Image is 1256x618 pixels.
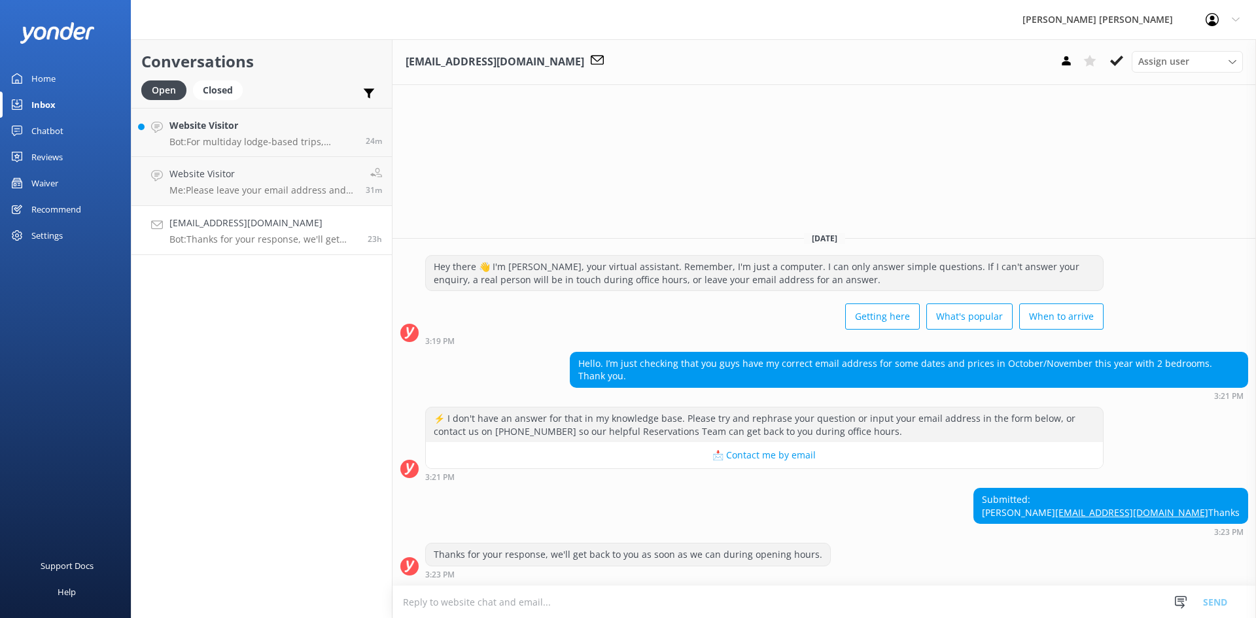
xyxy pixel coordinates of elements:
a: Open [141,82,193,97]
div: Open [141,80,186,100]
a: [EMAIL_ADDRESS][DOMAIN_NAME]Bot:Thanks for your response, we'll get back to you as soon as we can... [131,206,392,255]
p: Bot: For multiday lodge-based trips, transport from [GEOGRAPHIC_DATA] is included. For day trips ... [169,136,356,148]
a: Closed [193,82,249,97]
div: Waiver [31,170,58,196]
span: Aug 23 2025 02:51pm (UTC +12:00) Pacific/Auckland [366,135,382,146]
strong: 3:21 PM [425,473,455,481]
div: Chatbot [31,118,63,144]
div: Home [31,65,56,92]
a: Website VisitorBot:For multiday lodge-based trips, transport from [GEOGRAPHIC_DATA] is included. ... [131,108,392,157]
img: yonder-white-logo.png [20,22,95,44]
div: Aug 22 2025 03:23pm (UTC +12:00) Pacific/Auckland [973,527,1248,536]
span: Aug 23 2025 02:43pm (UTC +12:00) Pacific/Auckland [366,184,382,196]
p: Bot: Thanks for your response, we'll get back to you as soon as we can during opening hours. [169,233,358,245]
div: Hey there 👋 I'm [PERSON_NAME], your virtual assistant. Remember, I'm just a computer. I can only ... [426,256,1103,290]
span: [DATE] [804,233,845,244]
button: When to arrive [1019,303,1104,330]
div: Aug 22 2025 03:21pm (UTC +12:00) Pacific/Auckland [425,472,1104,481]
div: Recommend [31,196,81,222]
div: Aug 22 2025 03:21pm (UTC +12:00) Pacific/Auckland [570,391,1248,400]
div: Help [58,579,76,605]
div: Inbox [31,92,56,118]
div: Reviews [31,144,63,170]
button: 📩 Contact me by email [426,442,1103,468]
h4: Website Visitor [169,118,356,133]
strong: 3:23 PM [425,571,455,579]
strong: 3:23 PM [1214,528,1244,536]
div: Closed [193,80,243,100]
div: Aug 22 2025 03:19pm (UTC +12:00) Pacific/Auckland [425,336,1104,345]
div: Hello. I’m just checking that you guys have my correct email address for some dates and prices in... [570,352,1247,387]
div: Aug 22 2025 03:23pm (UTC +12:00) Pacific/Auckland [425,570,831,579]
h4: Website Visitor [169,167,356,181]
div: ⚡ I don't have an answer for that in my knowledge base. Please try and rephrase your question or ... [426,407,1103,442]
span: Assign user [1138,54,1189,69]
button: What's popular [926,303,1013,330]
p: Me: Please leave your email address and we will send you a map. [169,184,356,196]
h2: Conversations [141,49,382,74]
div: Assign User [1132,51,1243,72]
span: Aug 22 2025 03:23pm (UTC +12:00) Pacific/Auckland [368,233,382,245]
h4: [EMAIL_ADDRESS][DOMAIN_NAME] [169,216,358,230]
h3: [EMAIL_ADDRESS][DOMAIN_NAME] [406,54,584,71]
div: Support Docs [41,553,94,579]
a: [EMAIL_ADDRESS][DOMAIN_NAME] [1055,506,1208,519]
strong: 3:19 PM [425,337,455,345]
button: Getting here [845,303,920,330]
div: Thanks for your response, we'll get back to you as soon as we can during opening hours. [426,543,830,566]
strong: 3:21 PM [1214,392,1244,400]
div: Settings [31,222,63,249]
div: Submitted: [PERSON_NAME] Thanks [974,489,1247,523]
a: Website VisitorMe:Please leave your email address and we will send you a map.31m [131,157,392,206]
